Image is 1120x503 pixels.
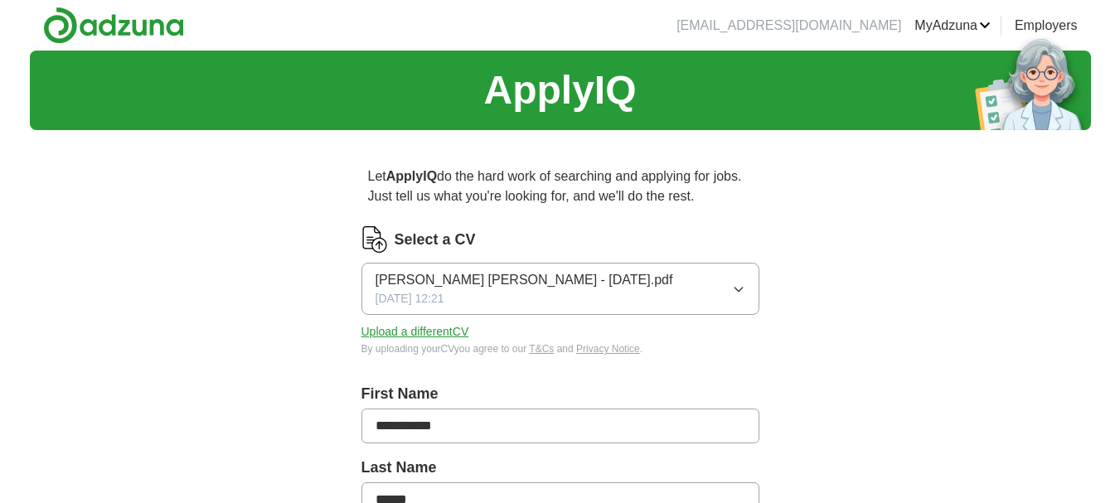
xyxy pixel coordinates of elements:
li: [EMAIL_ADDRESS][DOMAIN_NAME] [676,16,901,36]
p: Let do the hard work of searching and applying for jobs. Just tell us what you're looking for, an... [361,160,759,213]
img: CV Icon [361,226,388,253]
span: [DATE] 12:21 [376,290,444,307]
button: [PERSON_NAME] [PERSON_NAME] - [DATE].pdf[DATE] 12:21 [361,263,759,315]
a: Employers [1015,16,1078,36]
span: [PERSON_NAME] [PERSON_NAME] - [DATE].pdf [376,270,673,290]
div: By uploading your CV you agree to our and . [361,341,759,356]
label: First Name [361,383,759,405]
a: Privacy Notice [576,343,640,355]
strong: ApplyIQ [386,169,437,183]
a: MyAdzuna [914,16,991,36]
img: Adzuna logo [43,7,184,44]
label: Select a CV [395,229,476,251]
a: T&Cs [529,343,554,355]
button: Upload a differentCV [361,323,469,341]
h1: ApplyIQ [483,60,636,120]
label: Last Name [361,457,759,479]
